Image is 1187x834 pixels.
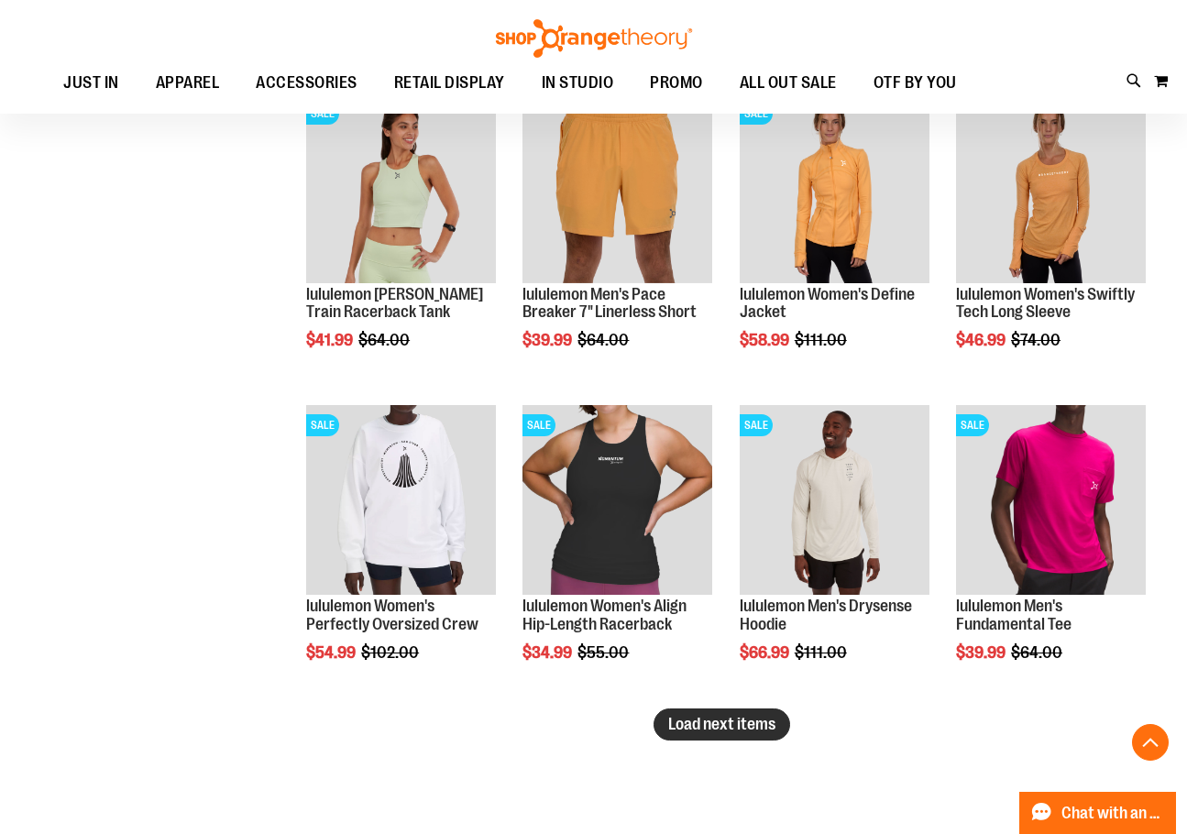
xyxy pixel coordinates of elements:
[874,62,957,104] span: OTF BY YOU
[577,643,632,662] span: $55.00
[740,643,792,662] span: $66.99
[740,597,912,633] a: lululemon Men's Drysense Hoodie
[956,643,1008,662] span: $39.99
[522,405,712,595] img: Product image for lululemon Women's Align Hip-Length Racerback
[795,643,850,662] span: $111.00
[731,396,939,708] div: product
[668,715,775,733] span: Load next items
[522,405,712,598] a: Product image for lululemon Women's Align Hip-Length RacerbackSALE
[956,405,1146,598] a: OTF lululemon Mens The Fundamental T Wild BerrySALE
[740,414,773,436] span: SALE
[522,93,712,286] a: Product image for lululemon Pace Breaker Short 7in Linerless
[956,93,1146,286] a: Product image for lululemon Swiftly Tech Long Sleeve
[63,62,119,104] span: JUST IN
[394,62,505,104] span: RETAIL DISPLAY
[740,405,929,595] img: Product image for lululemon Mens Drysense Hoodie Bone
[956,414,989,436] span: SALE
[256,62,357,104] span: ACCESSORIES
[740,103,773,125] span: SALE
[654,708,790,741] button: Load next items
[740,62,837,104] span: ALL OUT SALE
[740,93,929,286] a: Product image for lululemon Define JacketSALE
[306,93,496,283] img: Product image for lululemon Wunder Train Racerback Tank
[361,643,422,662] span: $102.00
[947,396,1155,708] div: product
[650,62,703,104] span: PROMO
[522,643,575,662] span: $34.99
[522,597,687,633] a: lululemon Women's Align Hip-Length Racerback
[1011,643,1065,662] span: $64.00
[306,93,496,286] a: Product image for lululemon Wunder Train Racerback TankSALE
[956,597,1072,633] a: lululemon Men's Fundamental Tee
[297,84,505,396] div: product
[306,405,496,598] a: Product image for lululemon Women's Perfectly Oversized CrewSALE
[358,331,412,349] span: $64.00
[522,93,712,283] img: Product image for lululemon Pace Breaker Short 7in Linerless
[947,84,1155,396] div: product
[740,331,792,349] span: $58.99
[522,331,575,349] span: $39.99
[306,643,358,662] span: $54.99
[956,405,1146,595] img: OTF lululemon Mens The Fundamental T Wild Berry
[306,331,356,349] span: $41.99
[306,414,339,436] span: SALE
[306,405,496,595] img: Product image for lululemon Women's Perfectly Oversized Crew
[740,93,929,283] img: Product image for lululemon Define Jacket
[513,396,721,708] div: product
[513,84,721,396] div: product
[956,331,1008,349] span: $46.99
[956,285,1135,322] a: lululemon Women's Swiftly Tech Long Sleeve
[731,84,939,396] div: product
[156,62,220,104] span: APPAREL
[1061,805,1165,822] span: Chat with an Expert
[306,285,483,322] a: lululemon [PERSON_NAME] Train Racerback Tank
[297,396,505,708] div: product
[306,597,478,633] a: lululemon Women's Perfectly Oversized Crew
[740,285,915,322] a: lululemon Women's Define Jacket
[493,19,695,58] img: Shop Orangetheory
[306,103,339,125] span: SALE
[740,405,929,598] a: Product image for lululemon Mens Drysense Hoodie BoneSALE
[1132,724,1169,761] button: Back To Top
[522,285,697,322] a: lululemon Men's Pace Breaker 7" Linerless Short
[795,331,850,349] span: $111.00
[542,62,614,104] span: IN STUDIO
[577,331,632,349] span: $64.00
[1019,792,1177,834] button: Chat with an Expert
[522,414,555,436] span: SALE
[1011,331,1063,349] span: $74.00
[956,93,1146,283] img: Product image for lululemon Swiftly Tech Long Sleeve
